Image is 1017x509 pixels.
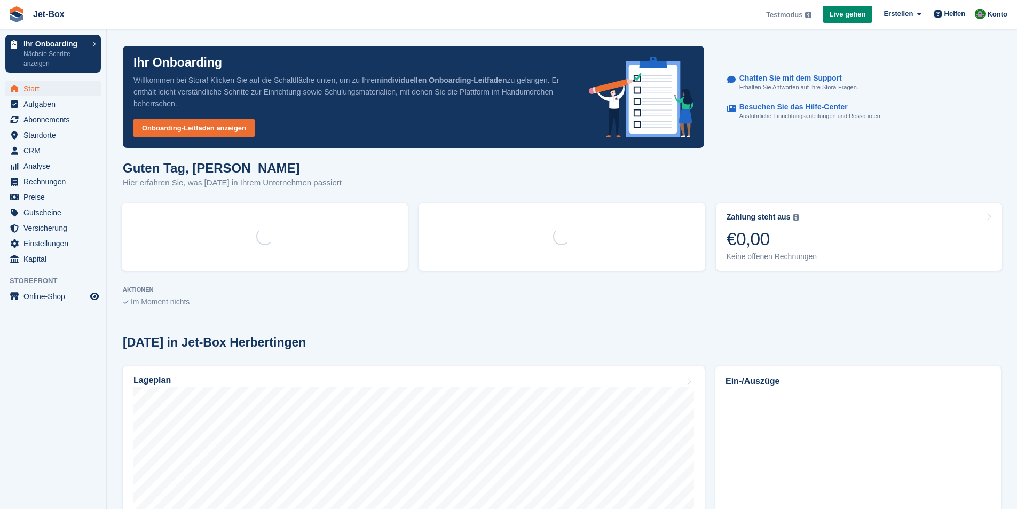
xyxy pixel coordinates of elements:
p: Erhalten Sie Antworten auf Ihre Stora-Fragen. [739,83,858,92]
a: menu [5,190,101,205]
img: icon-info-grey-7440780725fd019a000dd9b08b2336e03edf1995a4989e88bcd33f0948082b44.svg [793,214,799,221]
span: Aufgaben [23,97,88,112]
a: Vorschau-Shop [88,290,101,303]
a: Ihr Onboarding Nächste Schritte anzeigen [5,35,101,73]
span: Live gehen [830,9,866,20]
a: Jet-Box [29,5,69,23]
span: Analyse [23,159,88,174]
a: Zahlung steht aus €0,00 Keine offenen Rechnungen [716,203,1002,271]
span: Einstellungen [23,236,88,251]
span: Testmodus [766,10,802,20]
img: Silvana Höh [975,9,986,19]
a: menu [5,236,101,251]
a: Onboarding-Leitfaden anzeigen [133,119,255,137]
h1: Guten Tag, [PERSON_NAME] [123,161,342,175]
span: Standorte [23,128,88,143]
h2: Lageplan [133,375,171,385]
img: blank_slate_check_icon-ba018cac091ee9be17c0a81a6c232d5eb81de652e7a59be601be346b1b6ddf79.svg [123,300,129,304]
span: Kapital [23,252,88,267]
p: AKTIONEN [123,286,1001,293]
h2: Ein-/Auszüge [726,375,991,388]
span: Im Moment nichts [131,297,190,306]
span: Gutscheine [23,205,88,220]
a: menu [5,81,101,96]
a: Speisekarte [5,289,101,304]
a: menu [5,112,101,127]
img: onboarding-info-6c161a55d2c0e0a8cae90662b2fe09162a5109e8cc188191df67fb4f79e88e88.svg [589,57,693,137]
a: menu [5,252,101,267]
span: CRM [23,143,88,158]
p: Chatten Sie mit dem Support [739,74,850,83]
p: Besuchen Sie das Hilfe-Center [739,103,873,112]
div: Keine offenen Rechnungen [727,252,817,261]
a: menu [5,159,101,174]
span: Online-Shop [23,289,88,304]
a: menu [5,128,101,143]
span: Rechnungen [23,174,88,189]
strong: individuellen Onboarding-Leitfaden [381,76,507,84]
img: stora-icon-8386f47178a22dfd0bd8f6a31ec36ba5ce8667c1dd55bd0f319d3a0aa187defe.svg [9,6,25,22]
p: Ihr Onboarding [133,57,222,69]
span: Abonnements [23,112,88,127]
span: Helfen [944,9,966,19]
a: menu [5,143,101,158]
span: Erstellen [884,9,913,19]
a: menu [5,221,101,236]
a: menu [5,174,101,189]
img: icon-info-grey-7440780725fd019a000dd9b08b2336e03edf1995a4989e88bcd33f0948082b44.svg [805,12,811,18]
a: Live gehen [823,6,873,24]
p: Hier erfahren Sie, was [DATE] in Ihrem Unternehmen passiert [123,177,342,189]
span: Preise [23,190,88,205]
p: Ihr Onboarding [23,40,87,48]
span: Start [23,81,88,96]
h2: [DATE] in Jet-Box Herbertingen [123,335,306,350]
span: Konto [987,9,1007,20]
span: Storefront [10,276,106,286]
div: €0,00 [727,228,817,250]
a: menu [5,97,101,112]
a: Chatten Sie mit dem Support Erhalten Sie Antworten auf Ihre Stora-Fragen. [727,68,991,98]
p: Willkommen bei Stora! Klicken Sie auf die Schaltfläche unten, um zu Ihrem zu gelangen. Er enthält... [133,74,572,109]
p: Nächste Schritte anzeigen [23,49,87,68]
p: Ausführliche Einrichtungsanleitungen und Ressourcen. [739,112,882,121]
div: Zahlung steht aus [727,213,791,222]
a: Besuchen Sie das Hilfe-Center Ausführliche Einrichtungsanleitungen und Ressourcen. [727,97,991,126]
a: menu [5,205,101,220]
span: Versicherung [23,221,88,236]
